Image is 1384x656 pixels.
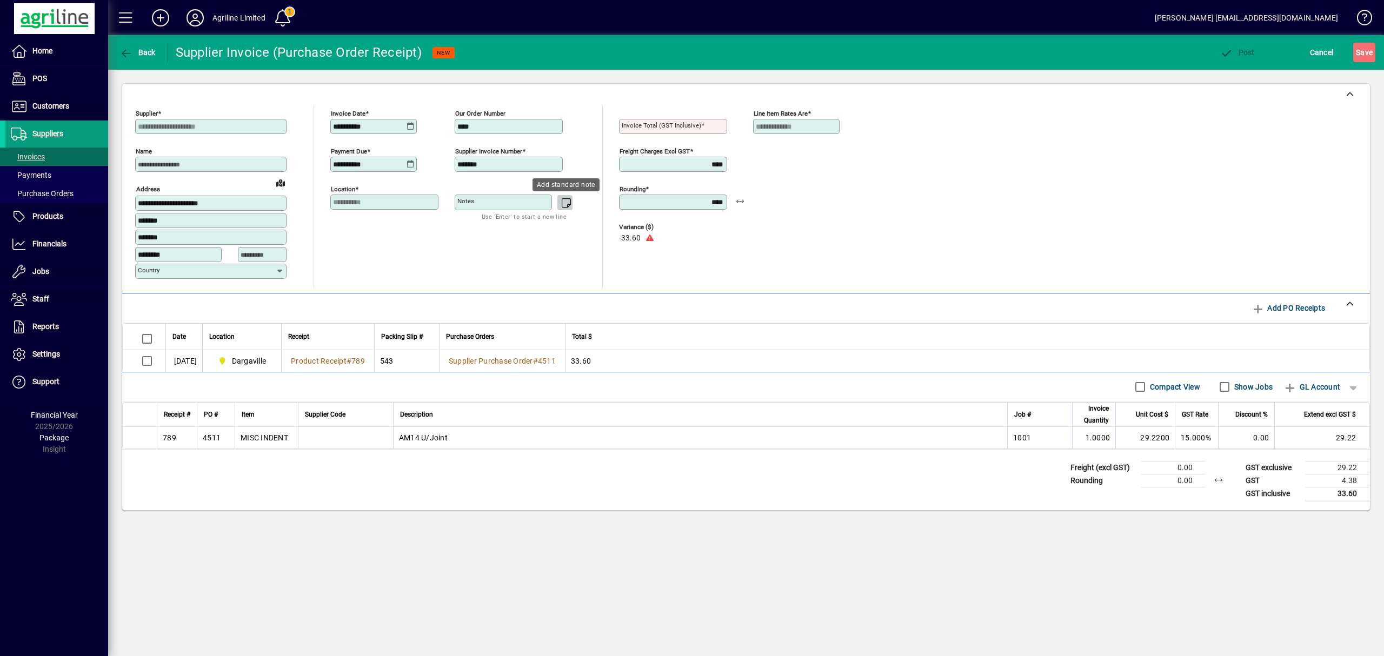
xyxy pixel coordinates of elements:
mat-label: Invoice date [331,110,365,117]
span: S [1356,48,1360,57]
a: Product Receipt#789 [287,355,369,367]
span: Financial Year [31,411,78,419]
span: Payments [11,171,51,179]
td: 4511 [197,427,235,449]
span: Settings [32,350,60,358]
mat-label: Notes [457,197,474,205]
mat-hint: Use 'Enter' to start a new line [482,210,567,223]
span: Variance ($) [619,224,684,231]
span: POS [32,74,47,83]
td: Rounding [1065,474,1141,487]
span: Description [400,409,433,420]
div: Receipt [288,331,368,343]
span: Receipt # [164,409,190,420]
td: 0.00 [1141,461,1206,474]
mat-label: Supplier invoice number [455,148,522,155]
a: Financials [5,231,108,258]
span: Support [32,377,59,386]
span: Invoice Quantity [1079,403,1109,426]
label: Show Jobs [1232,381,1273,392]
mat-label: Location [331,185,355,193]
div: Total $ [572,331,1356,343]
td: GST exclusive [1240,461,1305,474]
a: Staff [5,286,108,313]
td: AM14 U/Joint [393,427,1007,449]
div: [PERSON_NAME] [EMAIL_ADDRESS][DOMAIN_NAME] [1155,9,1338,26]
span: GST Rate [1182,409,1208,420]
a: Customers [5,93,108,120]
td: GST [1240,474,1305,487]
mat-label: Rounding [620,185,646,193]
span: Jobs [32,267,49,276]
span: Add PO Receipts [1252,299,1325,317]
button: Cancel [1307,43,1336,62]
span: ave [1356,44,1373,61]
span: Purchase Orders [11,189,74,198]
span: Total $ [572,331,592,343]
span: Location [209,331,235,343]
span: Extend excl GST $ [1304,409,1356,420]
a: Settings [5,341,108,368]
label: Compact View [1148,381,1200,392]
span: Supplier Purchase Order [449,357,533,365]
button: Save [1353,43,1375,62]
mat-label: Supplier [136,110,158,117]
td: GST inclusive [1240,487,1305,500]
td: 29.22 [1305,461,1370,474]
span: # [533,357,538,365]
a: POS [5,65,108,92]
div: Packing Slip # [381,331,432,343]
a: Reports [5,313,108,340]
span: P [1239,48,1243,57]
div: Add standard note [533,178,600,191]
a: Jobs [5,258,108,285]
div: Agriline Limited [212,9,265,26]
button: GL Account [1278,377,1346,397]
a: Knowledge Base [1349,2,1370,37]
span: NEW [437,49,450,56]
div: MISC INDENT [241,432,288,443]
span: [DATE] [174,356,197,366]
span: Date [172,331,186,343]
span: Unit Cost $ [1136,409,1168,420]
span: -33.60 [619,234,641,243]
a: Purchase Orders [5,184,108,203]
span: Package [39,433,69,442]
span: Item [242,409,255,420]
span: Staff [32,294,49,303]
span: Product Receipt [291,357,347,365]
a: Supplier Purchase Order#4511 [445,355,560,367]
span: Reports [32,322,59,331]
a: Support [5,369,108,396]
span: Discount % [1235,409,1268,420]
span: 789 [351,357,365,365]
td: 0.00 [1218,427,1274,449]
span: Job # [1014,409,1031,420]
td: 4.38 [1305,474,1370,487]
span: Home [32,46,52,55]
span: Receipt [288,331,309,343]
span: Dargaville [214,354,270,367]
span: 4511 [538,357,556,365]
td: 29.2200 [1115,427,1175,449]
span: Suppliers [32,129,63,138]
a: Home [5,38,108,65]
a: View on map [272,174,289,191]
span: Back [119,48,156,57]
button: Add [143,8,178,28]
span: GL Account [1283,378,1340,396]
mat-label: Country [138,266,159,274]
span: Customers [32,102,69,110]
a: Products [5,203,108,230]
span: Packing Slip # [381,331,423,343]
td: 1.0000 [1072,427,1115,449]
td: 33.60 [565,350,1369,372]
td: 789 [157,427,197,449]
span: Financials [32,239,66,248]
a: Invoices [5,148,108,166]
span: ost [1220,48,1255,57]
a: Payments [5,166,108,184]
td: 0.00 [1141,474,1206,487]
app-page-header-button: Back [108,43,168,62]
td: 33.60 [1305,487,1370,500]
